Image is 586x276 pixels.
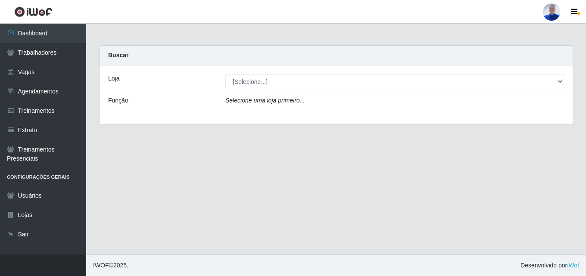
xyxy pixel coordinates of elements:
strong: Buscar [108,52,128,59]
a: iWof [567,262,579,269]
label: Função [108,96,128,105]
img: CoreUI Logo [14,6,53,17]
span: Desenvolvido por [521,261,579,270]
span: IWOF [93,262,109,269]
label: Loja [108,74,119,83]
i: Selecione uma loja primeiro... [225,97,305,104]
span: © 2025 . [93,261,128,270]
